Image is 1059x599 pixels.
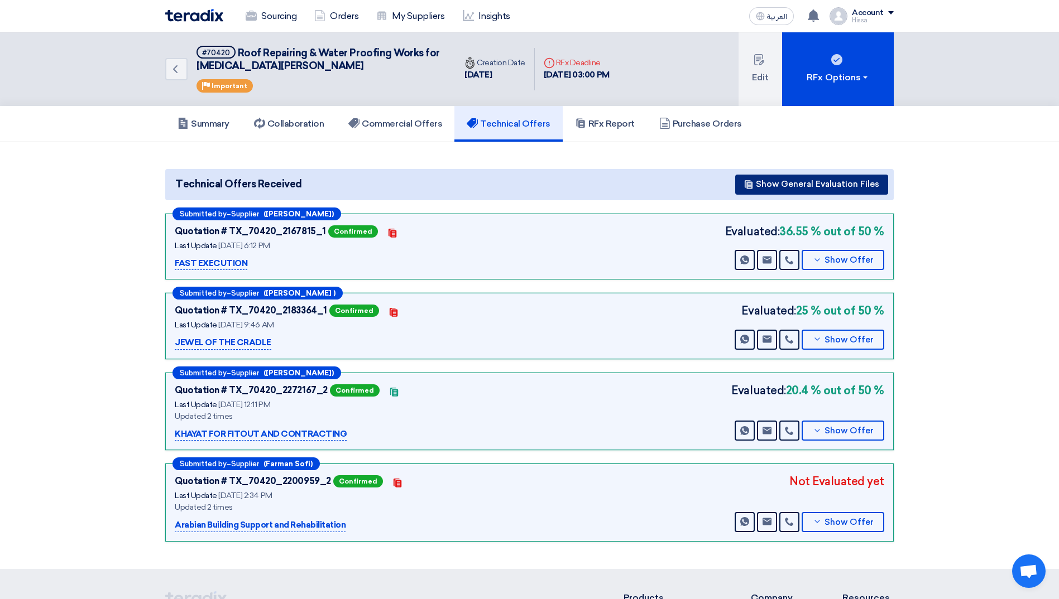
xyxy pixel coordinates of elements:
h5: RFx Report [575,118,635,129]
span: Show Offer [825,336,874,344]
h5: Commercial Offers [348,118,442,129]
span: [DATE] 12:11 PM [218,400,270,409]
button: Show Offer [802,250,884,270]
h5: Collaboration [254,118,324,129]
div: Quotation # TX_70420_2167815_1 [175,225,326,238]
span: Supplier [231,210,259,218]
div: Evaluated: [731,382,884,399]
span: Submitted by [180,210,227,218]
a: Orders [305,4,367,28]
span: Show Offer [825,518,874,526]
div: #70420 [202,49,230,56]
span: Roof Repairing & Water Proofing Works for [MEDICAL_DATA][PERSON_NAME] [197,47,440,72]
span: Confirmed [329,305,379,317]
span: Submitted by [180,369,227,376]
span: Important [212,82,247,90]
img: Teradix logo [165,9,223,22]
button: Edit [739,32,782,106]
button: Show General Evaluation Files [735,175,888,195]
span: Supplier [231,460,259,467]
span: Confirmed [330,384,380,397]
b: 25 % out of 50 % [796,302,884,319]
span: Confirmed [333,475,383,487]
a: RFx Report [563,106,647,142]
div: [DATE] [464,69,525,81]
div: – [172,457,320,470]
b: 36.55 % out of 50 % [779,223,884,240]
span: Technical Offers Received [175,177,302,192]
a: Sourcing [237,4,305,28]
h5: Roof Repairing & Water Proofing Works for Yasmin Mall [197,46,442,73]
a: Collaboration [242,106,337,142]
div: – [172,366,341,379]
a: Open chat [1012,554,1046,588]
div: Updated 2 times [175,410,454,422]
div: Updated 2 times [175,501,454,513]
span: Show Offer [825,256,874,264]
span: Supplier [231,289,259,297]
button: Show Offer [802,330,884,350]
h5: Technical Offers [467,118,550,129]
a: Insights [454,4,519,28]
span: Show Offer [825,427,874,435]
b: 20.4 % out of 50 % [786,382,884,399]
div: Quotation # TX_70420_2272167_2 [175,384,328,397]
div: Quotation # TX_70420_2200959_2 [175,475,331,488]
button: RFx Options [782,32,894,106]
div: – [172,287,343,299]
b: ([PERSON_NAME]) [263,210,334,218]
button: العربية [749,7,794,25]
img: profile_test.png [830,7,847,25]
a: My Suppliers [367,4,453,28]
span: [DATE] 6:12 PM [218,241,270,250]
div: Evaluated: [725,223,884,240]
a: Technical Offers [454,106,562,142]
span: Supplier [231,369,259,376]
div: Creation Date [464,57,525,69]
p: JEWEL OF THE CRADLE [175,336,271,350]
div: RFx Deadline [544,57,610,69]
div: Hissa [852,17,894,23]
div: Quotation # TX_70420_2183364_1 [175,304,327,317]
h5: Summary [178,118,229,129]
p: FAST EXECUTION [175,257,247,270]
p: Arabian Building Support and Rehabilitation [175,519,346,532]
div: [DATE] 03:00 PM [544,69,610,81]
div: Not Evaluated yet [789,473,884,490]
b: ([PERSON_NAME] ) [263,289,336,297]
div: Account [852,8,884,18]
b: (Farman Sofi) [263,460,313,467]
button: Show Offer [802,512,884,532]
b: ([PERSON_NAME]) [263,369,334,376]
button: Show Offer [802,421,884,441]
a: Purchase Orders [647,106,754,142]
a: Summary [165,106,242,142]
div: RFx Options [807,71,870,84]
span: العربية [767,13,787,21]
span: Confirmed [328,225,378,238]
span: Submitted by [180,289,227,297]
span: [DATE] 2:34 PM [218,491,272,500]
span: Last Update [175,400,217,409]
span: [DATE] 9:46 AM [218,320,274,330]
div: – [172,207,341,220]
a: Commercial Offers [336,106,454,142]
span: Last Update [175,491,217,500]
span: Last Update [175,320,217,330]
span: Last Update [175,241,217,250]
h5: Purchase Orders [659,118,742,129]
p: KHAYAT FOR FITOUT AND CONTRACTING [175,428,347,441]
span: Submitted by [180,460,227,467]
div: Evaluated: [741,302,884,319]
